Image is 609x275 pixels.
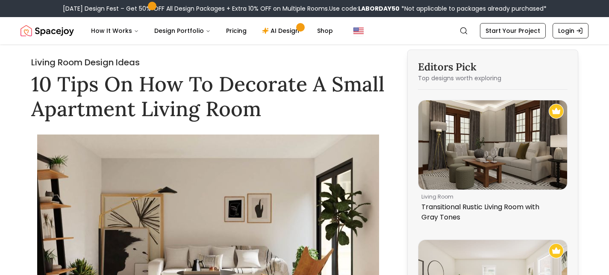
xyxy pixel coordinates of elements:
[549,104,564,119] img: Recommended Spacejoy Design - Transitional Rustic Living Room with Gray Tones
[418,100,568,226] a: Transitional Rustic Living Room with Gray TonesRecommended Spacejoy Design - Transitional Rustic ...
[329,4,400,13] span: Use code:
[63,4,547,13] div: [DATE] Design Fest – Get 50% OFF All Design Packages + Extra 10% OFF on Multiple Rooms.
[553,23,588,38] a: Login
[421,202,561,222] p: Transitional Rustic Living Room with Gray Tones
[31,72,385,121] h1: 10 Tips On How To Decorate A Small Apartment Living Room
[418,74,568,82] p: Top designs worth exploring
[21,22,74,39] a: Spacejoy
[31,56,385,68] h2: Living Room Design Ideas
[421,193,561,200] p: living room
[480,23,546,38] a: Start Your Project
[84,22,340,39] nav: Main
[219,22,253,39] a: Pricing
[400,4,547,13] span: *Not applicable to packages already purchased*
[21,22,74,39] img: Spacejoy Logo
[84,22,146,39] button: How It Works
[310,22,340,39] a: Shop
[358,4,400,13] b: LABORDAY50
[147,22,218,39] button: Design Portfolio
[418,100,567,190] img: Transitional Rustic Living Room with Gray Tones
[418,60,568,74] h3: Editors Pick
[549,243,564,258] img: Recommended Spacejoy Design - Earthy Tones Rule This Mid-Century Modern Bedroom
[21,17,588,44] nav: Global
[353,26,364,36] img: United States
[255,22,309,39] a: AI Design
